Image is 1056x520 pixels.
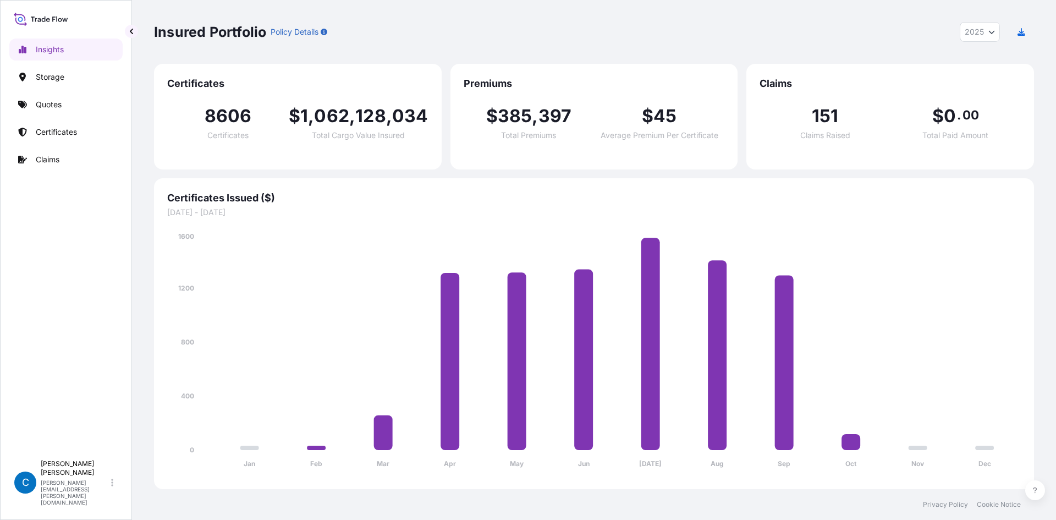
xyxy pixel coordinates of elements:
tspan: Nov [911,459,925,468]
p: Policy Details [271,26,318,37]
p: Certificates [36,127,77,138]
tspan: Apr [444,459,456,468]
span: 034 [392,107,428,125]
span: [DATE] - [DATE] [167,207,1021,218]
span: 385 [498,107,532,125]
tspan: 1600 [178,232,194,240]
span: , [532,107,538,125]
p: Insured Portfolio [154,23,266,41]
tspan: Sep [778,459,790,468]
a: Privacy Policy [923,500,968,509]
a: Storage [9,66,123,88]
p: [PERSON_NAME][EMAIL_ADDRESS][PERSON_NAME][DOMAIN_NAME] [41,479,109,506]
tspan: 400 [181,392,194,400]
span: 128 [355,107,386,125]
tspan: May [510,459,524,468]
tspan: Aug [711,459,724,468]
a: Quotes [9,94,123,116]
span: Certificates Issued ($) [167,191,1021,205]
span: Claims [760,77,1021,90]
a: Insights [9,39,123,61]
span: Total Premiums [501,132,556,139]
span: 00 [963,111,979,119]
span: Average Premium Per Certificate [601,132,718,139]
span: $ [289,107,300,125]
span: Total Paid Amount [922,132,988,139]
p: Quotes [36,99,62,110]
span: , [308,107,314,125]
tspan: 1200 [178,284,194,292]
span: $ [486,107,498,125]
span: , [386,107,392,125]
span: 1 [300,107,308,125]
tspan: Feb [310,459,322,468]
p: Insights [36,44,64,55]
span: Certificates [207,132,249,139]
p: Storage [36,72,64,83]
tspan: Jun [578,459,590,468]
span: 2025 [965,26,984,37]
span: Premiums [464,77,725,90]
span: 397 [538,107,572,125]
a: Certificates [9,121,123,143]
a: Claims [9,149,123,171]
p: [PERSON_NAME] [PERSON_NAME] [41,459,109,477]
tspan: Oct [845,459,857,468]
tspan: 0 [190,446,194,454]
span: 8606 [205,107,252,125]
span: 0 [944,107,956,125]
span: . [957,111,961,119]
span: 151 [812,107,839,125]
span: Claims Raised [800,132,850,139]
span: Certificates [167,77,428,90]
span: C [22,477,29,488]
tspan: 800 [181,338,194,346]
tspan: [DATE] [639,459,662,468]
span: , [349,107,355,125]
tspan: Mar [377,459,389,468]
span: $ [932,107,944,125]
a: Cookie Notice [977,500,1021,509]
span: $ [642,107,653,125]
span: Total Cargo Value Insured [312,132,405,139]
span: 45 [653,107,676,125]
span: 062 [314,107,349,125]
p: Claims [36,154,59,165]
tspan: Jan [244,459,255,468]
button: Year Selector [960,22,1000,42]
tspan: Dec [978,459,991,468]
